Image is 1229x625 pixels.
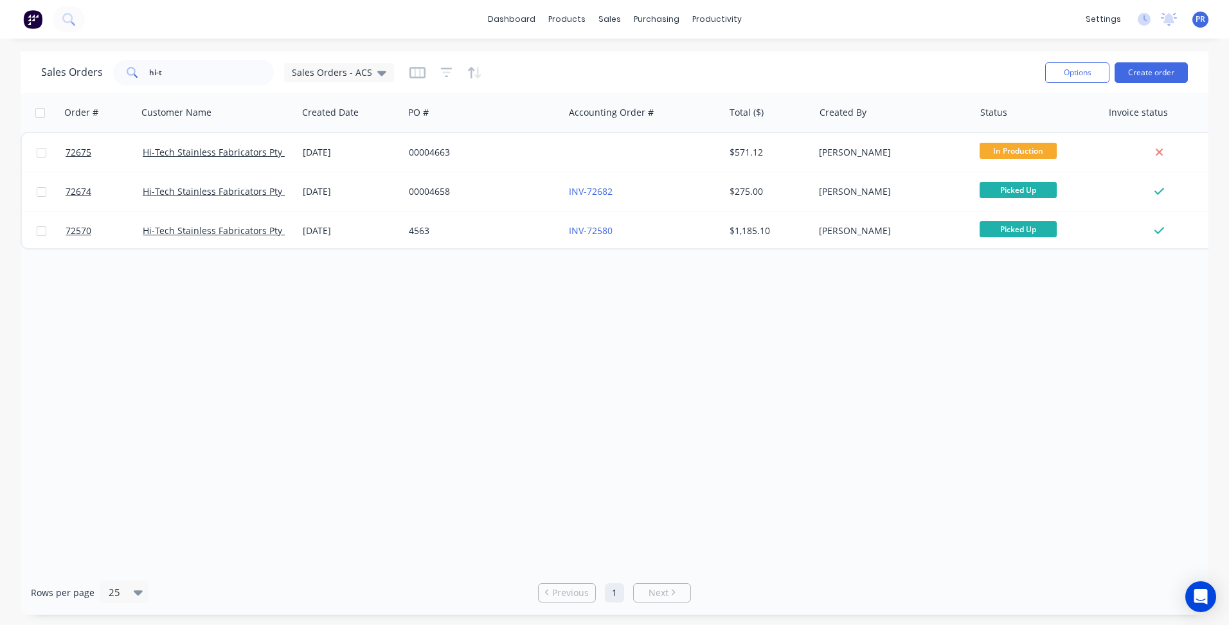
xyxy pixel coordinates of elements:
div: $571.12 [730,146,805,159]
div: [PERSON_NAME] [819,146,962,159]
a: Hi-Tech Stainless Fabricators Pty Ltd [143,146,298,158]
div: productivity [686,10,748,29]
div: $275.00 [730,185,805,198]
a: INV-72580 [569,224,613,237]
a: Next page [634,586,690,599]
div: [PERSON_NAME] [819,185,962,198]
div: settings [1079,10,1127,29]
div: $1,185.10 [730,224,805,237]
div: 4563 [409,224,552,237]
span: Picked Up [980,221,1057,237]
span: In Production [980,143,1057,159]
span: 72674 [66,185,91,198]
a: dashboard [481,10,542,29]
span: 72675 [66,146,91,159]
ul: Pagination [533,583,696,602]
div: [DATE] [303,146,399,159]
div: [PERSON_NAME] [819,224,962,237]
a: Hi-Tech Stainless Fabricators Pty Ltd [143,185,298,197]
div: Customer Name [141,106,211,119]
div: Open Intercom Messenger [1185,581,1216,612]
input: Search... [149,60,274,86]
span: Next [649,586,668,599]
div: purchasing [627,10,686,29]
span: Previous [552,586,589,599]
div: 00004658 [409,185,552,198]
a: 72675 [66,133,143,172]
span: Picked Up [980,182,1057,198]
a: 72674 [66,172,143,211]
span: Sales Orders - ACS [292,66,372,79]
a: Hi-Tech Stainless Fabricators Pty Ltd [143,224,298,237]
button: Create order [1115,62,1188,83]
img: Factory [23,10,42,29]
a: INV-72682 [569,185,613,197]
span: PR [1196,14,1205,25]
div: Order # [64,106,98,119]
div: Created By [820,106,866,119]
div: [DATE] [303,224,399,237]
div: Created Date [302,106,359,119]
div: [DATE] [303,185,399,198]
div: Total ($) [730,106,764,119]
div: PO # [408,106,429,119]
a: 72570 [66,212,143,250]
div: sales [592,10,627,29]
div: products [542,10,592,29]
a: Page 1 is your current page [605,583,624,602]
a: Previous page [539,586,595,599]
div: Accounting Order # [569,106,654,119]
div: Status [980,106,1007,119]
div: 00004663 [409,146,552,159]
span: Rows per page [31,586,94,599]
div: Invoice status [1109,106,1168,119]
span: 72570 [66,224,91,237]
h1: Sales Orders [41,66,103,78]
button: Options [1045,62,1109,83]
